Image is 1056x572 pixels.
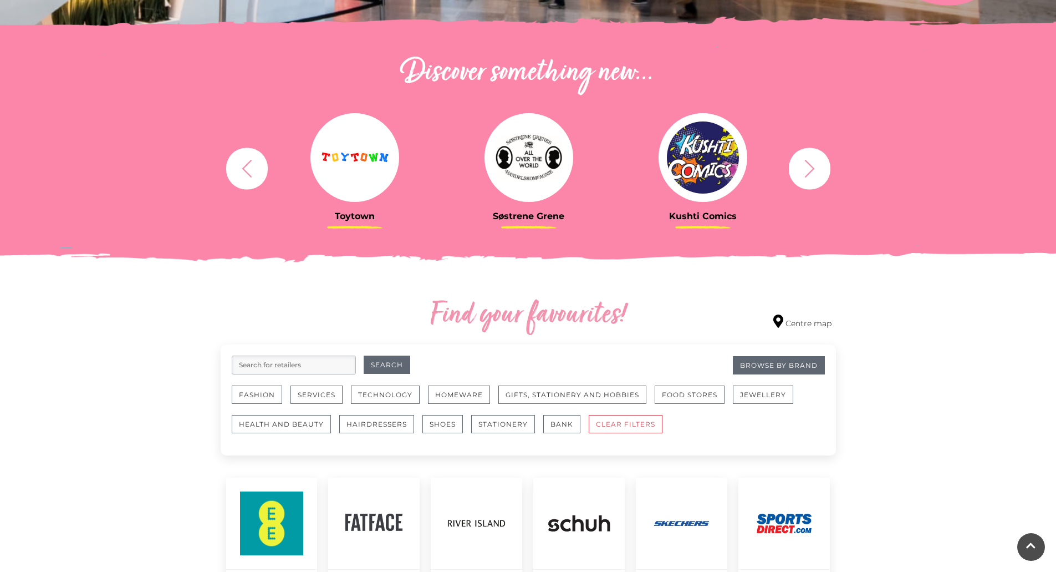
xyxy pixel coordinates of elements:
a: Kushti Comics [624,113,782,221]
button: Bank [543,415,580,433]
button: Homeware [428,386,490,404]
a: Søstrene Grene [450,113,608,221]
a: Centre map [773,315,831,330]
button: Services [290,386,343,404]
a: Stationery [471,415,543,444]
button: Gifts, Stationery and Hobbies [498,386,646,404]
a: Shoes [422,415,471,444]
h2: Find your favourites! [326,298,731,333]
a: Services [290,386,351,415]
a: Jewellery [733,386,802,415]
button: Shoes [422,415,463,433]
input: Search for retailers [232,356,356,374]
h3: Kushti Comics [624,211,782,221]
button: Search [364,356,410,374]
a: Fashion [232,386,290,415]
a: Homeware [428,386,498,415]
a: Toytown [276,113,433,221]
button: CLEAR FILTERS [589,415,662,433]
button: Jewellery [733,386,793,404]
button: Technology [351,386,420,404]
a: Bank [543,415,589,444]
h3: Søstrene Grene [450,211,608,221]
a: CLEAR FILTERS [589,415,671,444]
a: Food Stores [655,386,733,415]
a: Hairdressers [339,415,422,444]
button: Food Stores [655,386,725,404]
a: Browse By Brand [733,356,825,374]
h2: Discover something new... [221,55,836,91]
button: Hairdressers [339,415,414,433]
h3: Toytown [276,211,433,221]
a: Technology [351,386,428,415]
button: Fashion [232,386,282,404]
button: Health and Beauty [232,415,331,433]
a: Health and Beauty [232,415,339,444]
button: Stationery [471,415,535,433]
a: Gifts, Stationery and Hobbies [498,386,655,415]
